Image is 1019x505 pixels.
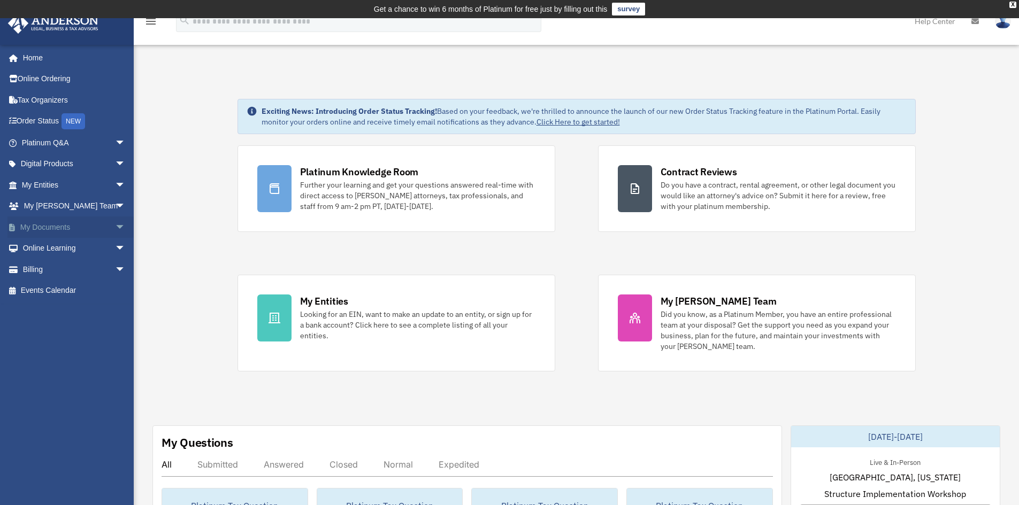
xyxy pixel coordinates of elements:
a: Events Calendar [7,280,142,301]
div: Based on your feedback, we're thrilled to announce the launch of our new Order Status Tracking fe... [262,106,907,127]
span: arrow_drop_down [115,259,136,281]
span: arrow_drop_down [115,238,136,260]
a: Online Ordering [7,68,142,90]
div: Live & In-Person [861,456,929,467]
div: NEW [62,113,85,129]
a: Digital Productsarrow_drop_down [7,153,142,175]
div: Further your learning and get your questions answered real-time with direct access to [PERSON_NAM... [300,180,535,212]
div: My Questions [162,434,233,450]
span: arrow_drop_down [115,132,136,154]
a: Home [7,47,136,68]
a: My [PERSON_NAME] Team Did you know, as a Platinum Member, you have an entire professional team at... [598,275,916,371]
i: search [179,14,190,26]
a: Order StatusNEW [7,111,142,133]
a: Online Learningarrow_drop_down [7,238,142,259]
div: Expedited [439,459,479,470]
a: Platinum Knowledge Room Further your learning and get your questions answered real-time with dire... [237,145,555,232]
div: close [1009,2,1016,8]
span: arrow_drop_down [115,174,136,196]
div: [DATE]-[DATE] [791,426,1000,447]
div: Answered [264,459,304,470]
a: Contract Reviews Do you have a contract, rental agreement, or other legal document you would like... [598,145,916,232]
span: [GEOGRAPHIC_DATA], [US_STATE] [830,471,961,484]
a: My Documentsarrow_drop_down [7,216,142,238]
span: arrow_drop_down [115,153,136,175]
strong: Exciting News: Introducing Order Status Tracking! [262,106,437,116]
div: Did you know, as a Platinum Member, you have an entire professional team at your disposal? Get th... [661,309,896,352]
div: My Entities [300,294,348,308]
div: Closed [330,459,358,470]
div: Looking for an EIN, want to make an update to an entity, or sign up for a bank account? Click her... [300,309,535,341]
a: Tax Organizers [7,89,142,111]
span: arrow_drop_down [115,196,136,217]
a: My Entitiesarrow_drop_down [7,174,142,196]
div: Get a chance to win 6 months of Platinum for free just by filling out this [374,3,608,15]
a: survey [612,3,645,15]
div: Normal [384,459,413,470]
div: Do you have a contract, rental agreement, or other legal document you would like an attorney's ad... [661,180,896,212]
span: arrow_drop_down [115,216,136,238]
img: User Pic [995,13,1011,29]
div: All [162,459,172,470]
a: My Entities Looking for an EIN, want to make an update to an entity, or sign up for a bank accoun... [237,275,555,371]
div: Platinum Knowledge Room [300,165,419,178]
div: Submitted [197,459,238,470]
a: Click Here to get started! [537,117,620,127]
a: menu [144,19,157,28]
i: menu [144,15,157,28]
a: Billingarrow_drop_down [7,259,142,280]
div: My [PERSON_NAME] Team [661,294,777,308]
a: Platinum Q&Aarrow_drop_down [7,132,142,153]
span: Structure Implementation Workshop [824,487,966,500]
a: My [PERSON_NAME] Teamarrow_drop_down [7,196,142,217]
img: Anderson Advisors Platinum Portal [5,13,102,34]
div: Contract Reviews [661,165,737,178]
